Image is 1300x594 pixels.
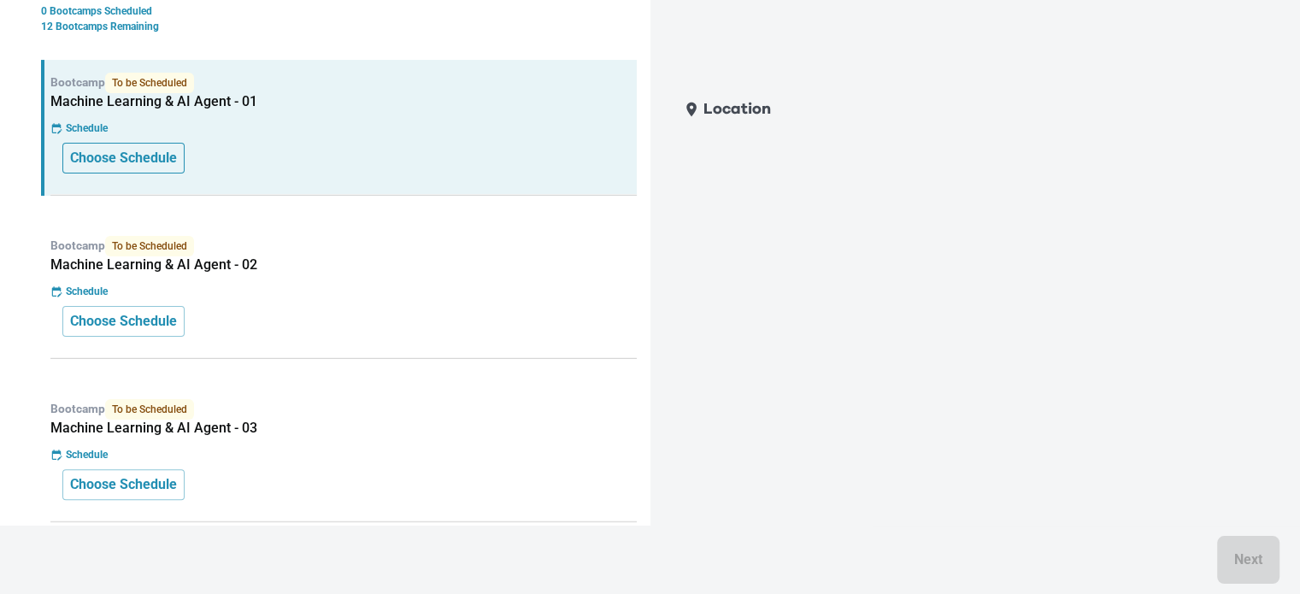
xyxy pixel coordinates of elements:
[66,447,108,462] p: Schedule
[41,19,637,34] p: 12 Bootcamps Remaining
[66,121,108,136] p: Schedule
[62,469,185,500] button: Choose Schedule
[105,73,194,93] span: To be Scheduled
[50,399,637,420] p: Bootcamp
[62,143,185,173] button: Choose Schedule
[66,284,108,299] p: Schedule
[70,148,177,168] p: Choose Schedule
[41,3,637,19] p: 0 Bootcamps Scheduled
[50,93,637,110] h5: Machine Learning & AI Agent - 01
[50,256,637,273] h5: Machine Learning & AI Agent - 02
[70,311,177,332] p: Choose Schedule
[50,420,637,437] h5: Machine Learning & AI Agent - 03
[50,73,637,93] p: Bootcamp
[62,306,185,337] button: Choose Schedule
[70,474,177,495] p: Choose Schedule
[105,236,194,256] span: To be Scheduled
[105,399,194,420] span: To be Scheduled
[703,97,771,121] p: Location
[50,236,637,256] p: Bootcamp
